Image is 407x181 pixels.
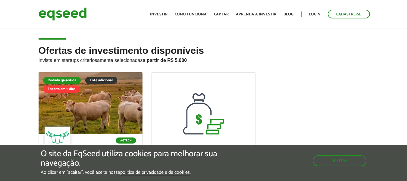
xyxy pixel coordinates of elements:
[313,155,366,166] button: Aceitar
[143,58,187,63] strong: a partir de R$ 5.000
[150,12,167,16] a: Investir
[309,12,321,16] a: Login
[39,45,369,72] h2: Ofertas de investimento disponíveis
[328,10,370,18] a: Cadastre-se
[175,12,207,16] a: Como funciona
[39,6,87,22] img: EqSeed
[116,137,136,144] p: Agtech
[85,77,117,84] div: Lote adicional
[43,86,80,93] div: Encerra em 5 dias
[120,170,190,175] a: política de privacidade e de cookies
[41,149,236,168] h5: O site da EqSeed utiliza cookies para melhorar sua navegação.
[41,170,236,175] p: Ao clicar em "aceitar", você aceita nossa .
[283,12,293,16] a: Blog
[236,12,276,16] a: Aprenda a investir
[43,77,81,84] div: Rodada garantida
[39,56,369,63] p: Invista em startups criteriosamente selecionadas
[214,12,229,16] a: Captar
